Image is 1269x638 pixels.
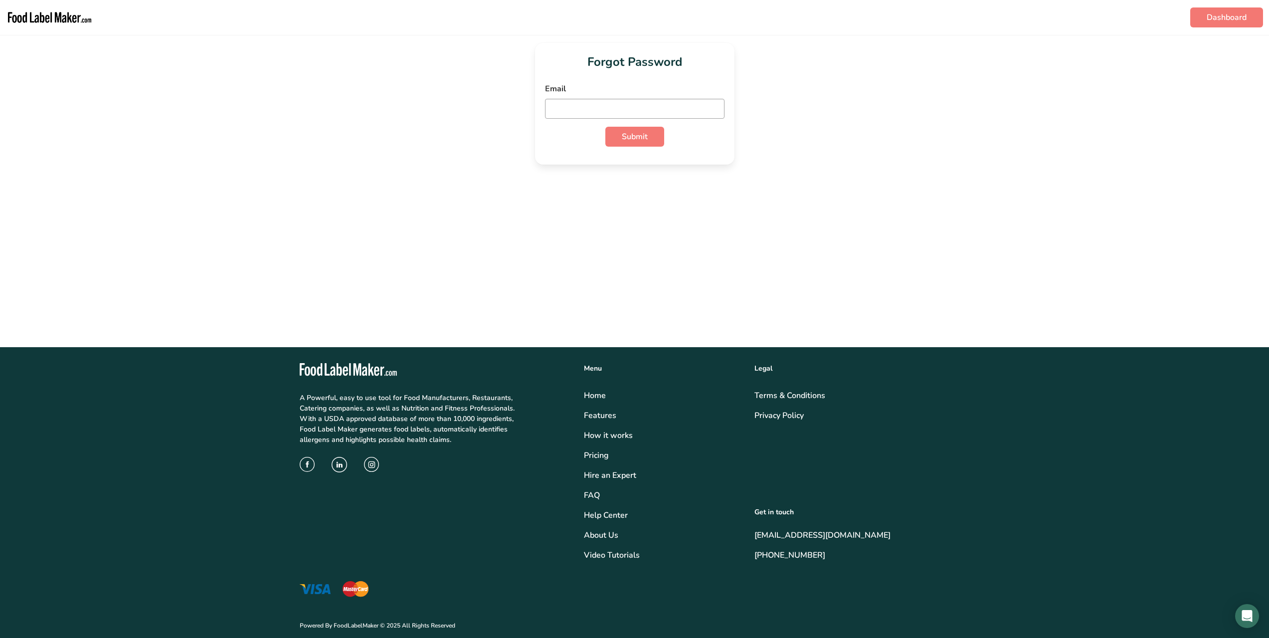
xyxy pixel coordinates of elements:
img: visa [300,584,331,594]
a: Pricing [584,449,742,461]
a: Dashboard [1190,7,1263,27]
a: Home [584,390,742,402]
div: Menu [584,363,742,374]
div: Open Intercom Messenger [1235,604,1259,628]
a: Help Center [584,509,742,521]
a: Video Tutorials [584,549,742,561]
p: A Powerful, easy to use tool for Food Manufacturers, Restaurants, Catering companies, as well as ... [300,393,518,445]
button: Submit [605,127,664,147]
span: Submit [622,131,648,143]
label: Email [545,83,725,95]
div: How it works [584,429,742,441]
a: Features [584,410,742,422]
img: Food Label Maker [6,4,93,31]
a: [PHONE_NUMBER] [754,549,970,561]
div: Legal [754,363,970,374]
a: About Us [584,529,742,541]
a: FAQ [584,489,742,501]
a: Terms & Conditions [754,390,970,402]
p: Powered By FoodLabelMaker © 2025 All Rights Reserved [300,613,970,630]
h1: Forgot Password [545,53,725,71]
div: Get in touch [754,507,970,517]
a: [EMAIL_ADDRESS][DOMAIN_NAME] [754,529,970,541]
a: Hire an Expert [584,469,742,481]
a: Privacy Policy [754,410,970,422]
